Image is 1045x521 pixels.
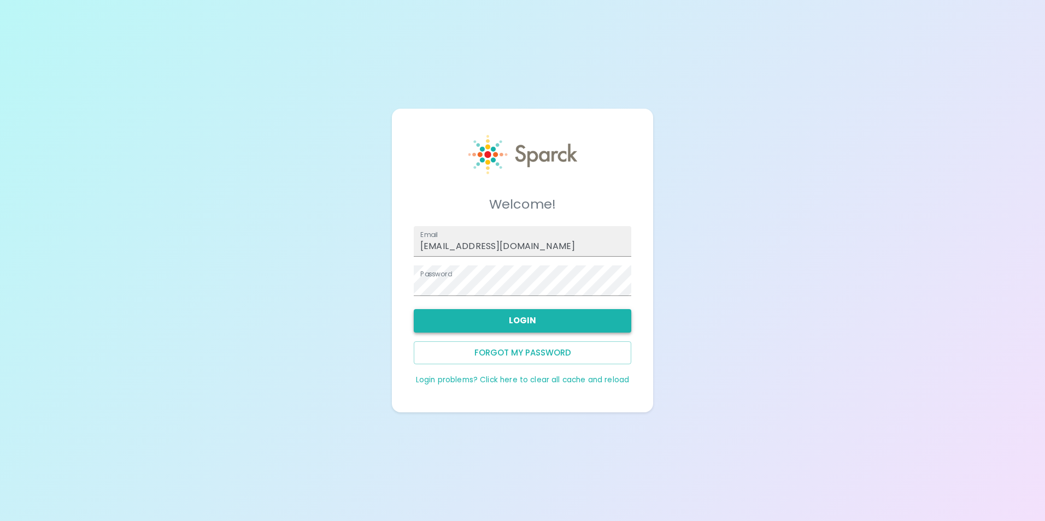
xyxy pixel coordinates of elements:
[468,135,577,174] img: Sparck logo
[420,230,438,239] label: Email
[414,196,631,213] h5: Welcome!
[414,341,631,364] button: Forgot my password
[416,375,629,385] a: Login problems? Click here to clear all cache and reload
[414,309,631,332] button: Login
[420,269,452,279] label: Password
